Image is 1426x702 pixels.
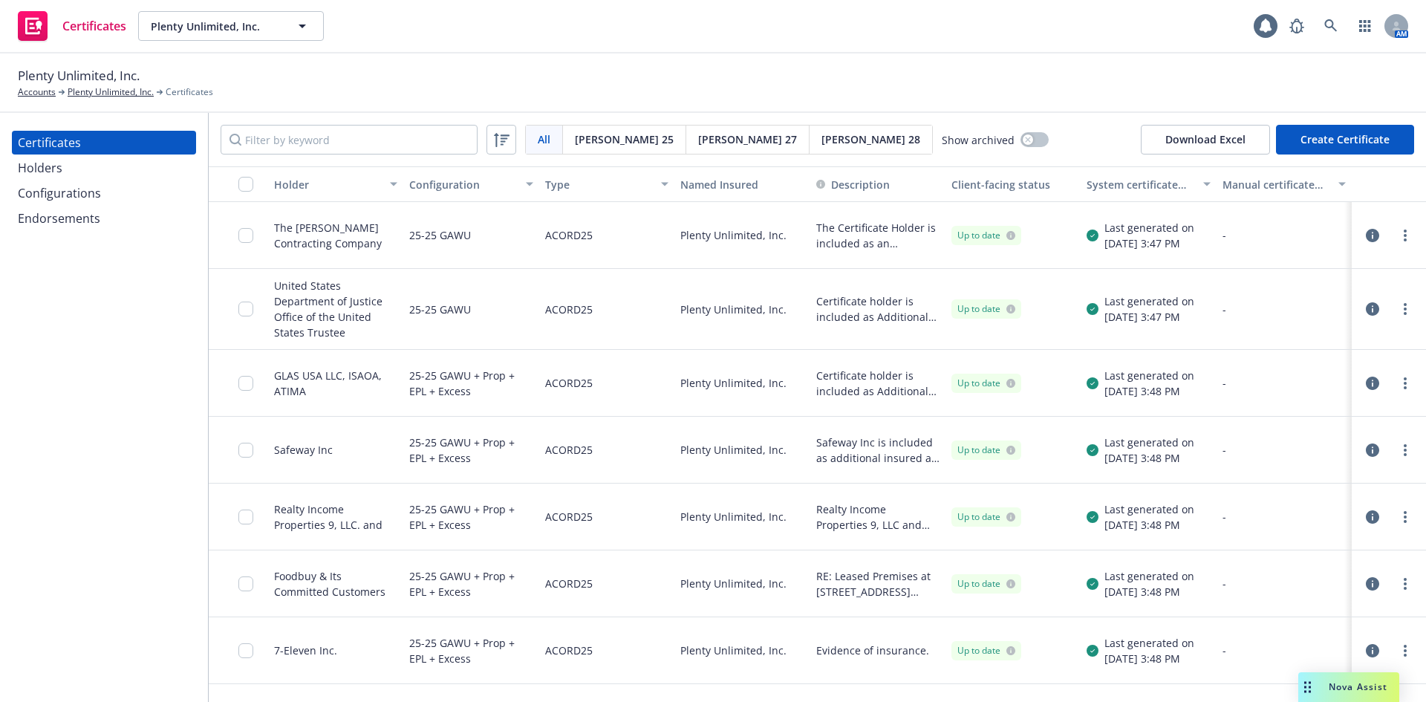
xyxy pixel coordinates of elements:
a: more [1396,575,1414,593]
button: Holder [268,166,403,202]
div: ACORD25 [545,426,593,474]
div: Up to date [957,302,1015,316]
button: Description [816,177,890,192]
div: Plenty Unlimited, Inc. [674,269,810,350]
div: 25-25 GAWU + Prop + EPL + Excess [409,626,533,675]
div: 25-25 GAWU [409,278,471,340]
a: Certificates [12,5,132,47]
div: Configurations [18,181,101,205]
input: Toggle Row Selected [238,228,253,243]
div: Named Insured [680,177,804,192]
div: Plenty Unlimited, Inc. [674,617,810,684]
button: Certificate holder is included as Additional Insured as respects (GL, Auto, Umb), but only to the... [816,293,940,325]
input: Toggle Row Selected [238,576,253,591]
div: Plenty Unlimited, Inc. [674,202,810,269]
div: Last generated on [1104,220,1194,235]
div: Last generated on [1104,293,1194,309]
div: - [1222,442,1346,458]
button: Plenty Unlimited, Inc. [138,11,324,41]
a: Configurations [12,181,196,205]
div: Up to date [957,577,1015,591]
div: [DATE] 3:47 PM [1104,309,1194,325]
div: Holders [18,156,62,180]
div: Endorsements [18,207,100,230]
div: System certificate last generated [1087,177,1194,192]
div: [DATE] 3:48 PM [1104,383,1194,399]
button: Configuration [403,166,538,202]
div: ACORD25 [545,278,593,340]
a: Accounts [18,85,56,99]
div: Up to date [957,644,1015,657]
a: Holders [12,156,196,180]
span: [PERSON_NAME] 27 [698,131,797,147]
span: Nova Assist [1329,680,1387,693]
a: more [1396,508,1414,526]
a: Report a Bug [1282,11,1312,41]
div: Manual certificate last generated [1222,177,1329,192]
input: Select all [238,177,253,192]
div: - [1222,227,1346,243]
input: Toggle Row Selected [238,643,253,658]
div: The [PERSON_NAME] Contracting Company [274,220,397,251]
span: Certificates [62,20,126,32]
button: Type [539,166,674,202]
button: Create Certificate [1276,125,1414,155]
a: more [1396,300,1414,318]
span: [PERSON_NAME] 28 [821,131,920,147]
button: Evidence of insurance. [816,643,929,658]
div: Configuration [409,177,516,192]
div: 7-Eleven Inc. [274,643,337,658]
div: - [1222,302,1346,317]
div: - [1222,643,1346,658]
input: Toggle Row Selected [238,443,253,458]
div: [DATE] 3:48 PM [1104,584,1194,599]
div: United States Department of Justice Office of the United States Trustee [274,278,397,340]
a: more [1396,227,1414,244]
div: Client-facing status [951,177,1075,192]
a: more [1396,374,1414,392]
input: Filter by keyword [221,125,478,155]
div: Up to date [957,229,1015,242]
button: Realty Income Properties 9, LLC and Realty Income Corporation are included as additional insureds... [816,501,940,533]
div: Plenty Unlimited, Inc. [674,484,810,550]
a: Plenty Unlimited, Inc. [68,85,154,99]
input: Toggle Row Selected [238,510,253,524]
div: - [1222,375,1346,391]
button: Named Insured [674,166,810,202]
div: Up to date [957,377,1015,390]
button: Client-facing status [945,166,1081,202]
div: ACORD25 [545,559,593,608]
span: [PERSON_NAME] 25 [575,131,674,147]
span: All [538,131,550,147]
a: more [1396,441,1414,459]
div: 25-25 GAWU [409,211,471,259]
span: Certificates [166,85,213,99]
button: RE: Leased Premises at [STREET_ADDRESS] Foodbuy & Its Committed Customers are included as Additio... [816,568,940,599]
button: Safeway Inc is included as additional insured as respects General Liability but only to the exten... [816,435,940,466]
button: Download Excel [1141,125,1270,155]
div: Plenty Unlimited, Inc. [674,550,810,617]
div: [DATE] 3:48 PM [1104,450,1194,466]
div: GLAS USA LLC, ISAOA, ATIMA [274,368,397,399]
span: Plenty Unlimited, Inc. [151,19,279,34]
input: Toggle Row Selected [238,376,253,391]
div: 25-25 GAWU + Prop + EPL + Excess [409,559,533,608]
div: - [1222,576,1346,591]
a: Switch app [1350,11,1380,41]
div: Up to date [957,443,1015,457]
div: ACORD25 [545,493,593,541]
a: more [1396,642,1414,660]
div: Last generated on [1104,635,1194,651]
button: Certificate holder is included as Additional Insured as respects (GL, Auto, Umb), but only to the... [816,368,940,399]
div: Last generated on [1104,568,1194,584]
div: Certificates [18,131,81,155]
div: ACORD25 [545,626,593,675]
div: Foodbuy & Its Committed Customers [274,568,397,599]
